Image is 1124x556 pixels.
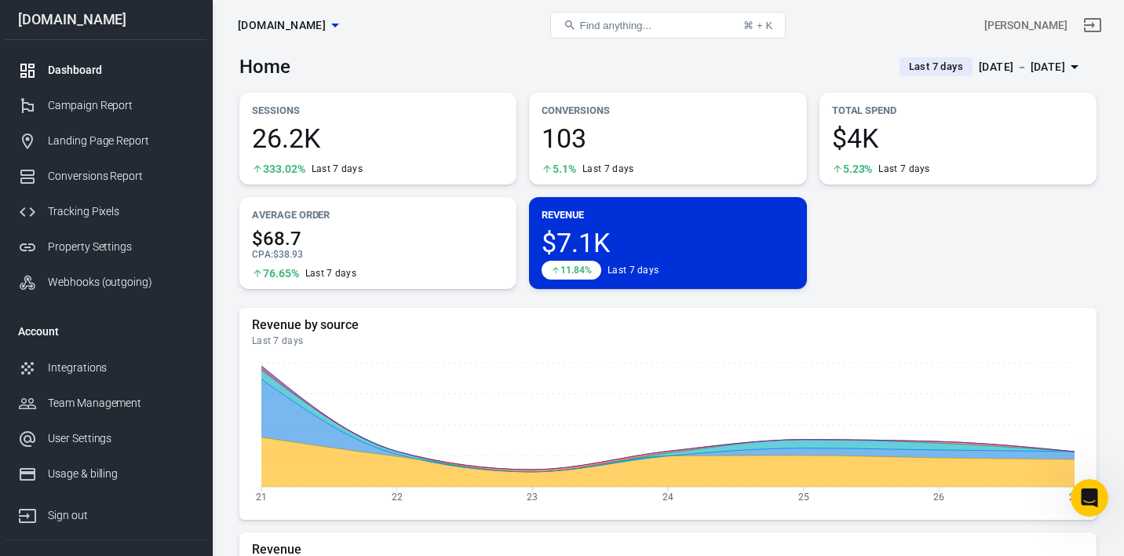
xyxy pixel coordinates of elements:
iframe: Intercom live chat [1071,479,1108,517]
a: Campaign Report [5,88,206,123]
span: CPA : [252,249,273,260]
div: Conversions Report [48,168,194,185]
li: Account [5,313,206,350]
h3: Home [239,56,290,78]
a: Tracking Pixels [5,194,206,229]
span: $4K [832,125,1084,152]
a: Dashboard [5,53,206,88]
div: Last 7 days [312,163,363,175]
span: $7.1K [542,229,794,256]
div: [DATE] － [DATE] [979,57,1065,77]
tspan: 27 [1069,491,1080,502]
span: 103 [542,125,794,152]
p: Sessions [252,102,504,119]
div: Last 7 days [252,335,1084,347]
span: 26.2K [252,125,504,152]
div: Sign out [48,507,194,524]
a: Landing Page Report [5,123,206,159]
div: Landing Page Report [48,133,194,149]
div: Account id: dbi1bXnR [984,17,1067,34]
span: 5.23% [843,163,873,174]
tspan: 23 [527,491,538,502]
a: Conversions Report [5,159,206,194]
a: Webhooks (outgoing) [5,265,206,300]
a: Usage & billing [5,456,206,492]
tspan: 25 [798,491,809,502]
tspan: 22 [392,491,403,502]
span: Last 7 days [903,59,969,75]
div: Team Management [48,395,194,412]
span: 76.65% [263,268,299,279]
button: Find anything...⌘ + K [550,12,786,38]
h5: Revenue by source [252,317,1084,333]
p: Average Order [252,207,504,223]
span: adventureandoutdoors.com [238,16,326,35]
span: $68.7 [252,229,504,248]
a: Sign out [5,492,206,533]
div: Integrations [48,360,194,376]
span: Find anything... [579,20,651,31]
div: Last 7 days [305,267,356,280]
div: User Settings [48,430,194,447]
a: Team Management [5,386,206,421]
span: 11.84% [560,265,592,275]
div: ⌘ + K [743,20,772,31]
tspan: 21 [256,491,267,502]
div: Webhooks (outgoing) [48,274,194,291]
div: Last 7 days [878,163,929,175]
a: Sign out [1074,6,1111,44]
a: Property Settings [5,229,206,265]
div: [DOMAIN_NAME] [5,13,206,27]
button: [DOMAIN_NAME] [232,11,345,40]
tspan: 26 [933,491,944,502]
p: Revenue [542,207,794,223]
div: Last 7 days [608,264,659,276]
div: Campaign Report [48,97,194,114]
tspan: 24 [662,491,673,502]
div: Tracking Pixels [48,203,194,220]
a: User Settings [5,421,206,456]
div: Property Settings [48,239,194,255]
span: 5.1% [553,163,576,174]
a: Integrations [5,350,206,386]
span: $38.93 [273,249,303,260]
p: Conversions [542,102,794,119]
div: Usage & billing [48,466,194,482]
p: Total Spend [832,102,1084,119]
div: Last 7 days [582,163,633,175]
div: Dashboard [48,62,194,79]
span: 333.02% [263,163,305,174]
button: Last 7 days[DATE] － [DATE] [887,54,1097,80]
